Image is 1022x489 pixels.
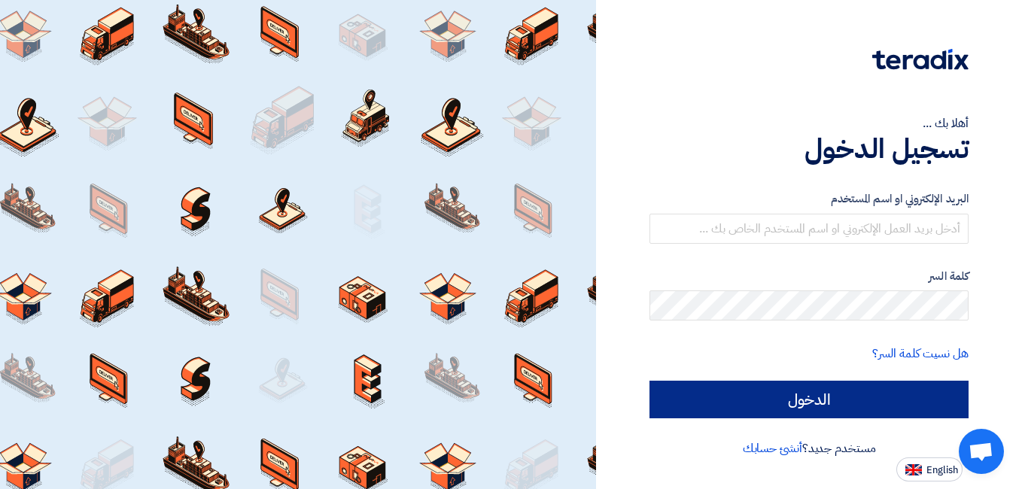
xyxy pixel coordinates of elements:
[743,439,802,457] a: أنشئ حسابك
[649,190,969,208] label: البريد الإلكتروني او اسم المستخدم
[872,49,969,70] img: Teradix logo
[649,268,969,285] label: كلمة السر
[872,345,969,363] a: هل نسيت كلمة السر؟
[649,381,969,418] input: الدخول
[649,439,969,457] div: مستخدم جديد؟
[649,132,969,166] h1: تسجيل الدخول
[905,464,922,475] img: en-US.png
[649,214,969,244] input: أدخل بريد العمل الإلكتروني او اسم المستخدم الخاص بك ...
[926,465,958,475] span: English
[649,114,969,132] div: أهلا بك ...
[896,457,963,481] button: English
[959,429,1004,474] a: Open chat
